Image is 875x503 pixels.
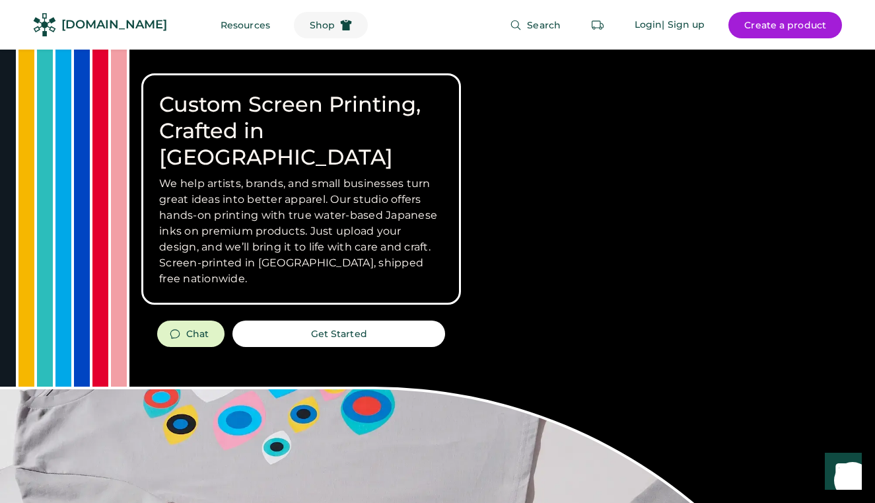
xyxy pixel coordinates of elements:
button: Retrieve an order [584,12,611,38]
iframe: Front Chat [812,444,869,500]
button: Shop [294,12,368,38]
button: Chat [157,321,225,347]
button: Create a product [728,12,842,38]
img: Rendered Logo - Screens [33,13,56,36]
button: Search [494,12,577,38]
h3: We help artists, brands, and small businesses turn great ideas into better apparel. Our studio of... [159,176,443,287]
div: Login [635,19,662,32]
h1: Custom Screen Printing, Crafted in [GEOGRAPHIC_DATA] [159,91,443,171]
div: [DOMAIN_NAME] [61,17,167,33]
span: Shop [310,20,335,30]
button: Resources [205,12,286,38]
button: Get Started [232,321,445,347]
span: Search [527,20,561,30]
div: | Sign up [662,19,705,32]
